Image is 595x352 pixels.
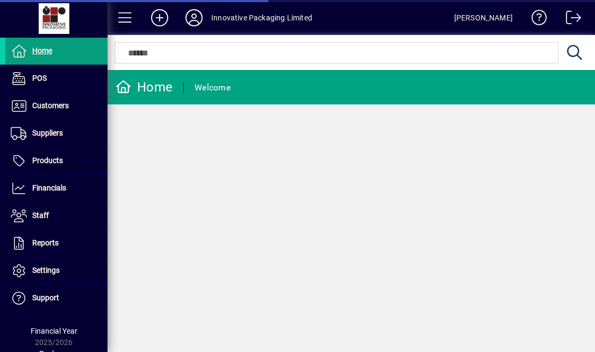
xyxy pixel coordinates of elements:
span: Financials [32,184,66,192]
a: Customers [5,93,107,119]
a: Reports [5,230,107,257]
a: POS [5,65,107,92]
button: Profile [177,8,211,27]
a: Logout [558,2,582,37]
span: POS [32,74,47,82]
a: Suppliers [5,120,107,147]
div: Innovative Packaging Limited [211,9,312,26]
div: Home [116,79,173,96]
span: Customers [32,101,69,110]
a: Staff [5,202,107,229]
a: Knowledge Base [524,2,547,37]
a: Financials [5,175,107,202]
span: Suppliers [32,129,63,137]
span: Home [32,46,52,55]
span: Financial Year [31,327,77,335]
span: Settings [32,266,60,274]
span: Staff [32,211,49,220]
a: Settings [5,257,107,284]
button: Add [142,8,177,27]
span: Reports [32,238,59,247]
a: Support [5,285,107,312]
span: Products [32,156,63,165]
a: Products [5,147,107,174]
div: [PERSON_NAME] [454,9,513,26]
span: Support [32,293,59,302]
div: Welcome [195,79,231,96]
